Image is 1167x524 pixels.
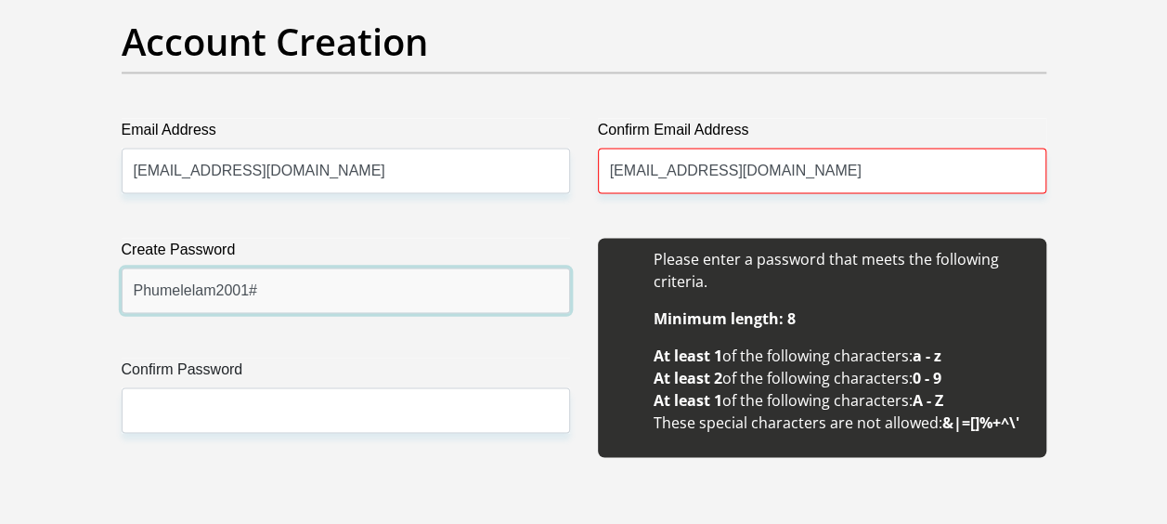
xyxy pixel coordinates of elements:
input: Create Password [122,268,570,313]
label: Email Address [122,118,570,148]
b: A - Z [913,389,943,410]
li: Please enter a password that meets the following criteria. [654,247,1028,292]
input: Confirm Email Address [598,148,1046,193]
label: Confirm Password [122,358,570,387]
li: These special characters are not allowed: [654,411,1028,433]
label: Create Password [122,238,570,268]
b: At least 1 [654,389,722,410]
li: of the following characters: [654,344,1028,366]
b: &|=[]%+^\' [942,412,1019,432]
b: 0 - 9 [913,367,941,387]
b: a - z [913,345,941,365]
li: of the following characters: [654,388,1028,411]
label: Confirm Email Address [598,118,1046,148]
h2: Account Creation [122,20,1046,64]
b: At least 1 [654,345,722,365]
input: Confirm Password [122,387,570,433]
b: At least 2 [654,367,722,387]
li: of the following characters: [654,366,1028,388]
b: Minimum length: 8 [654,308,796,328]
input: Email Address [122,148,570,193]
